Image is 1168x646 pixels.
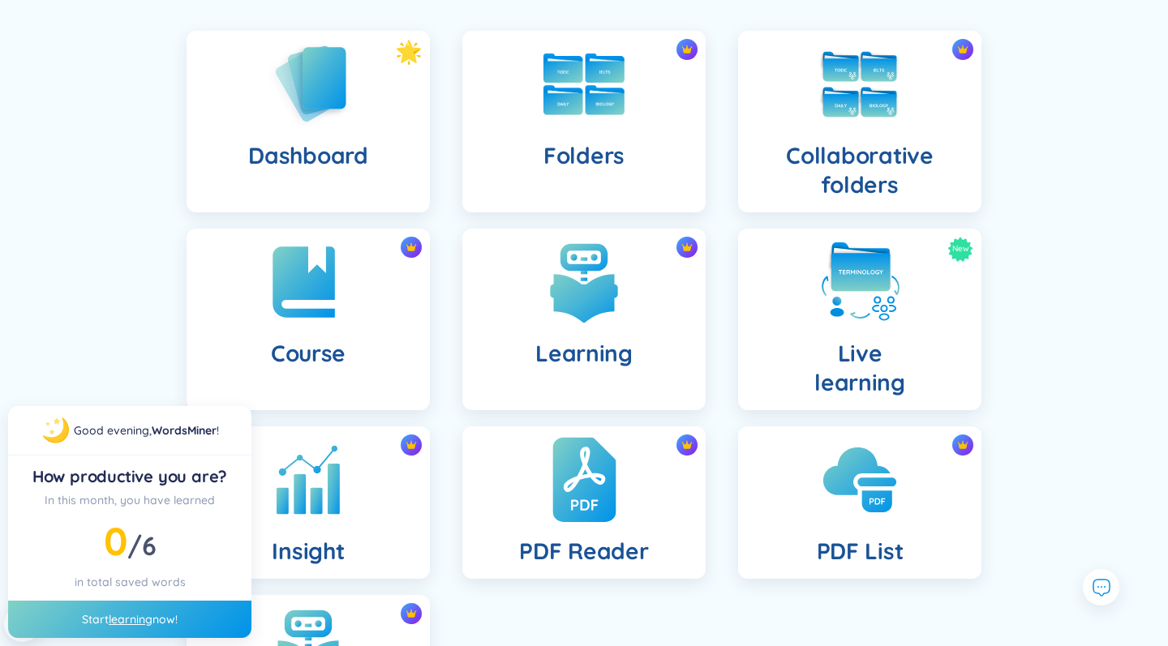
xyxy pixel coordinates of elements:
a: crown iconCourse [170,229,446,410]
h4: Insight [272,537,344,566]
span: 6 [142,529,157,562]
span: 0 [104,516,127,565]
a: crown iconCollaborative folders [722,31,998,212]
div: Start now! [8,601,251,638]
img: crown icon [957,44,968,55]
img: crown icon [406,439,417,451]
img: crown icon [406,608,417,619]
img: crown icon [681,44,693,55]
a: learning [109,612,152,627]
img: crown icon [681,242,693,253]
img: crown icon [406,242,417,253]
img: crown icon [957,439,968,451]
div: in total saved words [21,573,238,591]
a: Dashboard [170,31,446,212]
span: Good evening , [74,423,152,438]
a: WordsMiner [152,423,217,438]
div: ! [74,421,219,439]
a: NewLivelearning [722,229,998,410]
h4: Learning [535,339,633,368]
h4: Collaborative folders [751,141,968,199]
h4: Folders [543,141,625,170]
a: crown iconInsight [170,426,446,579]
div: How productive you are? [21,465,238,488]
h4: PDF List [817,537,904,566]
a: crown iconLearning [446,229,722,410]
h4: Live learning [814,339,905,397]
h4: Dashboard [248,141,367,170]
h4: PDF Reader [519,537,648,566]
img: crown icon [681,439,693,451]
div: In this month, you have learned [21,491,238,509]
h4: Course [271,339,346,368]
a: crown iconPDF Reader [446,426,722,579]
a: crown iconPDF List [722,426,998,579]
span: New [952,237,969,262]
span: / [127,529,156,562]
a: crown iconFolders [446,31,722,212]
